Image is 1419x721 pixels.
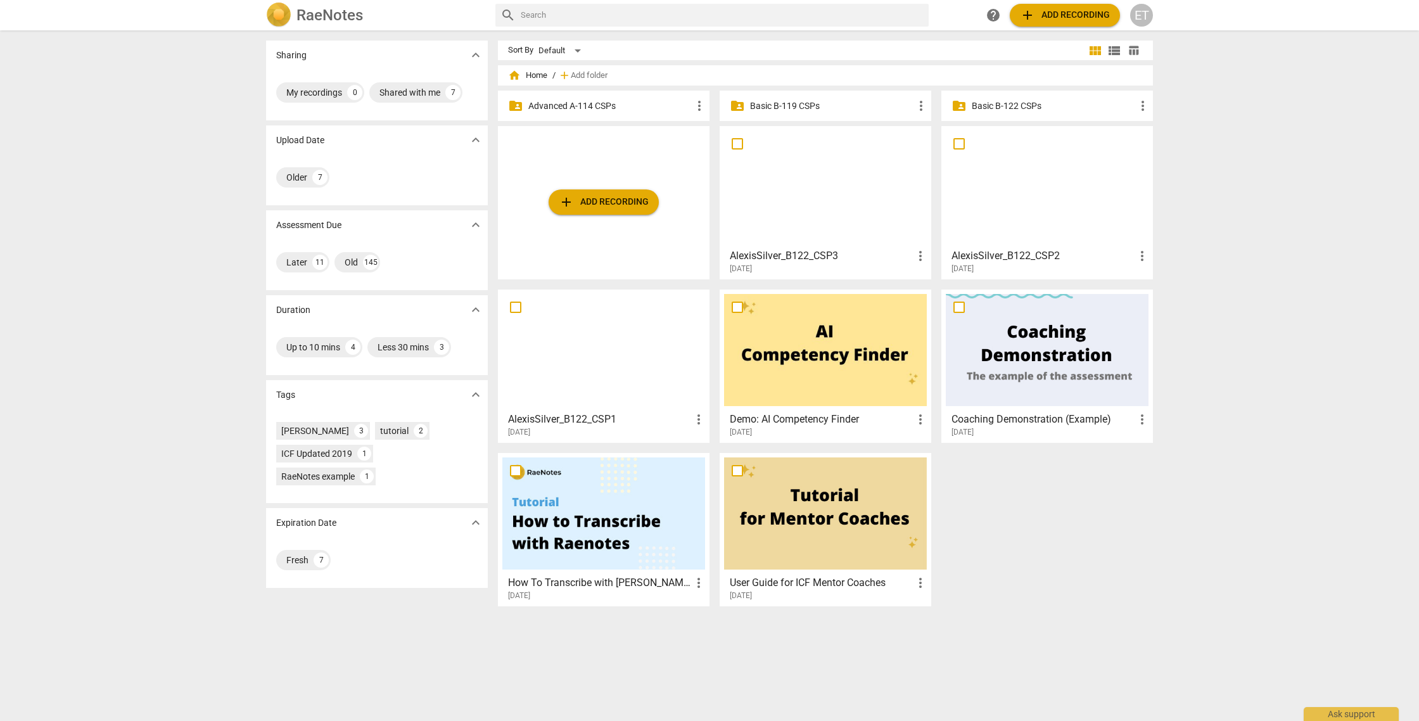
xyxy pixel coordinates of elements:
[276,516,336,530] p: Expiration Date
[286,341,340,354] div: Up to 10 mins
[946,294,1149,437] a: Coaching Demonstration (Example)[DATE]
[466,300,485,319] button: Show more
[730,427,752,438] span: [DATE]
[502,457,705,601] a: How To Transcribe with [PERSON_NAME][DATE]
[946,131,1149,274] a: AlexisSilver_B122_CSP2[DATE]
[312,170,328,185] div: 7
[508,46,533,55] div: Sort By
[378,341,429,354] div: Less 30 mins
[345,340,360,355] div: 4
[552,71,556,80] span: /
[528,99,692,113] p: Advanced A-114 CSPs
[345,256,358,269] div: Old
[986,8,1001,23] span: help
[951,264,974,274] span: [DATE]
[1020,8,1110,23] span: Add recording
[281,424,349,437] div: [PERSON_NAME]
[286,86,342,99] div: My recordings
[296,6,363,24] h2: RaeNotes
[521,5,924,25] input: Search
[730,590,752,601] span: [DATE]
[276,219,341,232] p: Assessment Due
[538,41,585,61] div: Default
[730,98,745,113] span: folder_shared
[466,131,485,150] button: Show more
[276,303,310,317] p: Duration
[468,48,483,63] span: expand_more
[730,412,913,427] h3: Demo: AI Competency Finder
[724,457,927,601] a: User Guide for ICF Mentor Coaches[DATE]
[468,387,483,402] span: expand_more
[750,99,913,113] p: Basic B-119 CSPs
[502,294,705,437] a: AlexisSilver_B122_CSP1[DATE]
[1105,41,1124,60] button: List view
[468,515,483,530] span: expand_more
[571,71,608,80] span: Add folder
[466,513,485,532] button: Show more
[347,85,362,100] div: 0
[363,255,378,270] div: 145
[1128,44,1140,56] span: table_chart
[314,552,329,568] div: 7
[466,215,485,234] button: Show more
[445,85,461,100] div: 7
[559,195,574,210] span: add
[730,264,752,274] span: [DATE]
[466,46,485,65] button: Show more
[276,49,307,62] p: Sharing
[724,131,927,274] a: AlexisSilver_B122_CSP3[DATE]
[982,4,1005,27] a: Help
[1086,41,1105,60] button: Tile view
[730,575,913,590] h3: User Guide for ICF Mentor Coaches
[286,554,309,566] div: Fresh
[1130,4,1153,27] button: ET
[913,575,928,590] span: more_vert
[379,86,440,99] div: Shared with me
[1020,8,1035,23] span: add
[692,98,707,113] span: more_vert
[1304,707,1399,721] div: Ask support
[380,424,409,437] div: tutorial
[414,424,428,438] div: 2
[468,302,483,317] span: expand_more
[468,132,483,148] span: expand_more
[691,575,706,590] span: more_vert
[951,412,1135,427] h3: Coaching Demonstration (Example)
[1010,4,1120,27] button: Upload
[972,99,1135,113] p: Basic B-122 CSPs
[312,255,328,270] div: 11
[951,427,974,438] span: [DATE]
[508,98,523,113] span: folder_shared
[1124,41,1143,60] button: Table view
[1135,412,1150,427] span: more_vert
[508,575,691,590] h3: How To Transcribe with RaeNotes
[500,8,516,23] span: search
[951,98,967,113] span: folder_shared
[1107,43,1122,58] span: view_list
[549,189,659,215] button: Upload
[266,3,291,28] img: Logo
[1135,98,1150,113] span: more_vert
[913,412,928,427] span: more_vert
[281,447,352,460] div: ICF Updated 2019
[508,69,547,82] span: Home
[913,248,928,264] span: more_vert
[724,294,927,437] a: Demo: AI Competency Finder[DATE]
[434,340,449,355] div: 3
[360,469,374,483] div: 1
[266,3,485,28] a: LogoRaeNotes
[1088,43,1103,58] span: view_module
[466,385,485,404] button: Show more
[281,470,355,483] div: RaeNotes example
[691,412,706,427] span: more_vert
[913,98,929,113] span: more_vert
[276,388,295,402] p: Tags
[354,424,368,438] div: 3
[951,248,1135,264] h3: AlexisSilver_B122_CSP2
[286,256,307,269] div: Later
[286,171,307,184] div: Older
[508,590,530,601] span: [DATE]
[508,427,530,438] span: [DATE]
[276,134,324,147] p: Upload Date
[559,195,649,210] span: Add recording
